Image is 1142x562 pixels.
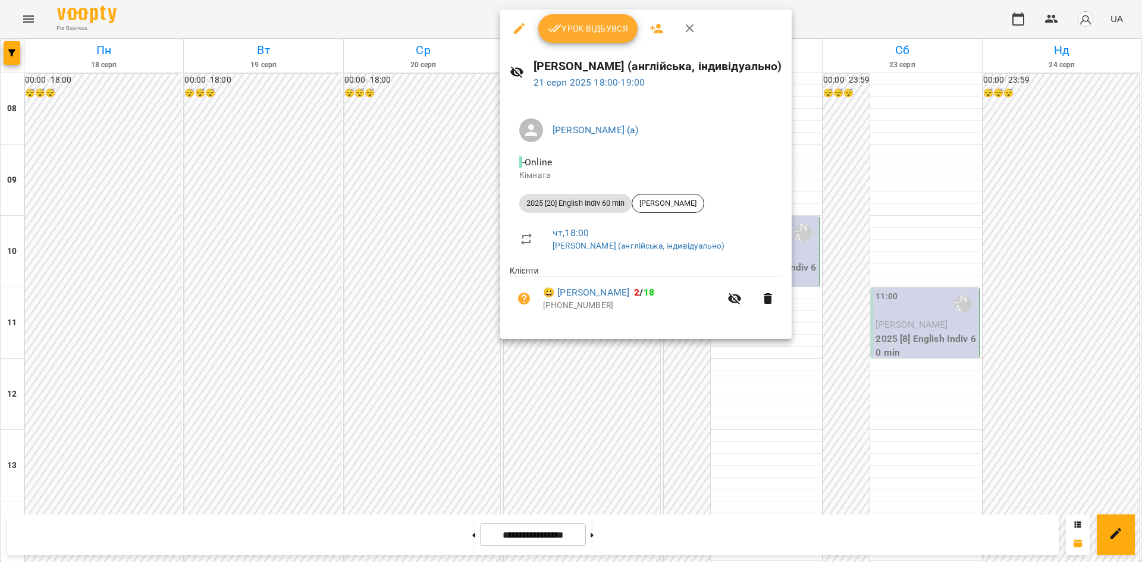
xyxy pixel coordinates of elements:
span: Урок відбувся [548,21,629,36]
span: 18 [644,287,654,298]
a: [PERSON_NAME] (а) [553,124,639,136]
span: [PERSON_NAME] [632,198,704,209]
a: 21 серп 2025 18:00-19:00 [534,77,645,88]
ul: Клієнти [510,265,782,324]
span: 2025 [20] English Indiv 60 min [519,198,632,209]
p: [PHONE_NUMBER] [543,300,720,312]
p: Кімната [519,169,773,181]
a: 😀 [PERSON_NAME] [543,285,629,300]
button: Урок відбувся [538,14,638,43]
span: - Online [519,156,554,168]
b: / [634,287,654,298]
button: Візит ще не сплачено. Додати оплату? [510,284,538,313]
div: [PERSON_NAME] [632,194,704,213]
h6: [PERSON_NAME] (англійська, індивідуально) [534,57,782,76]
a: чт , 18:00 [553,227,589,238]
span: 2 [634,287,639,298]
a: [PERSON_NAME] (англійська, індивідуально) [553,241,724,250]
